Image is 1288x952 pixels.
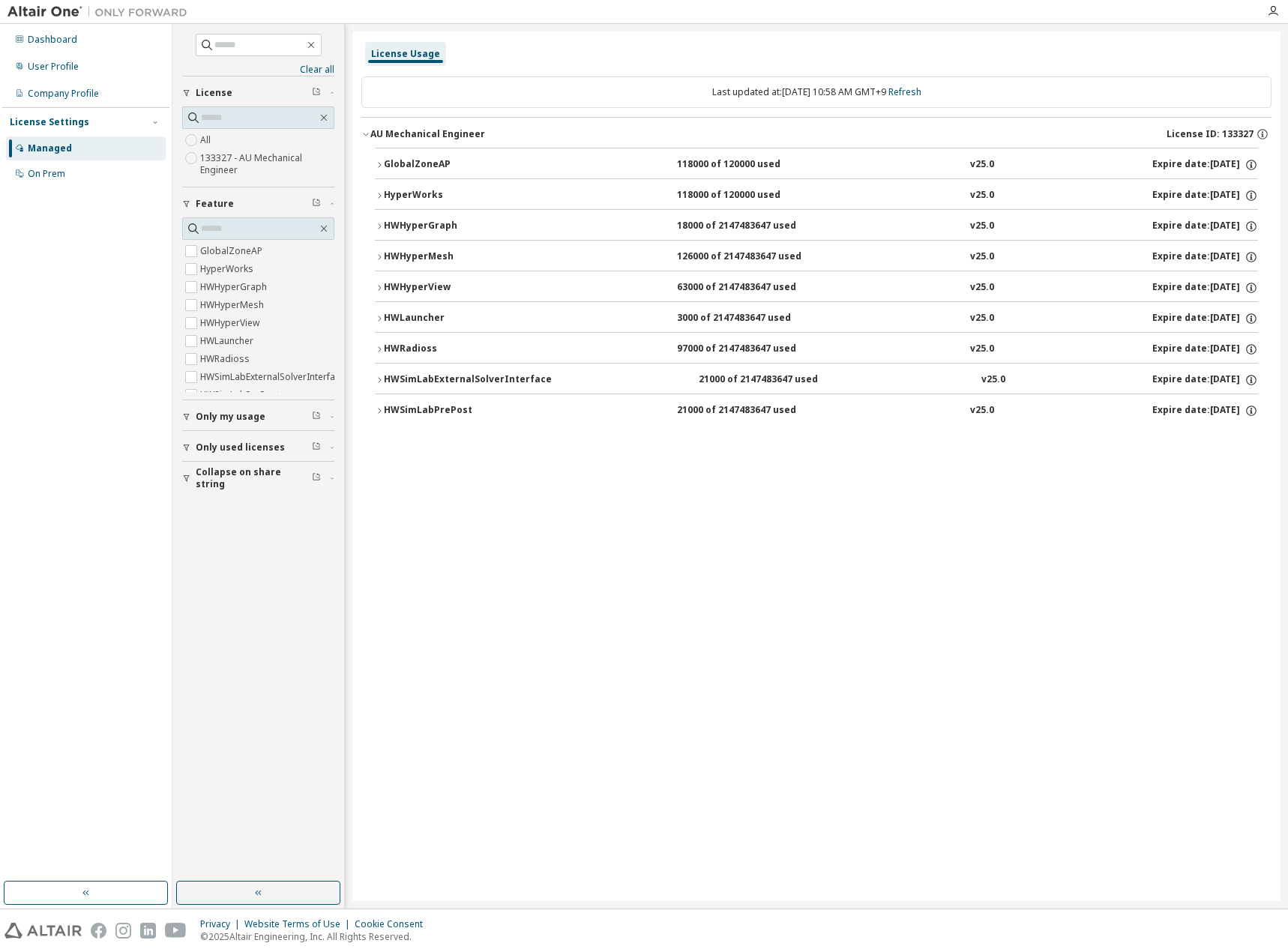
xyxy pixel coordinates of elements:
[182,431,334,464] button: Only used licenses
[677,220,812,233] div: 18000 of 2147483647 used
[4,923,82,939] img: altair_logo.svg
[970,343,994,356] div: v25.0
[28,34,77,46] div: Dashboard
[355,918,432,930] div: Cookie Consent
[384,220,519,233] div: HWHyperGraph
[970,312,994,325] div: v25.0
[244,918,355,930] div: Website Terms of Use
[981,373,1005,387] div: v25.0
[361,118,1272,151] button: AU Mechanical EngineerLicense ID: 133327
[375,210,1258,243] button: HWHyperGraph18000 of 2147483647 usedv25.0Expire date:[DATE]
[375,179,1258,212] button: HyperWorks118000 of 120000 usedv25.0Expire date:[DATE]
[165,923,187,939] img: youtube.svg
[1152,220,1258,233] div: Expire date: [DATE]
[970,220,994,233] div: v25.0
[384,404,519,418] div: HWSimLabPrePost
[384,250,519,264] div: HWHyperMesh
[970,189,994,202] div: v25.0
[1152,404,1258,418] div: Expire date: [DATE]
[677,189,812,202] div: 118000 of 120000 used
[1152,189,1258,202] div: Expire date: [DATE]
[140,923,156,939] img: linkedin.svg
[375,241,1258,274] button: HWHyperMesh126000 of 2147483647 usedv25.0Expire date:[DATE]
[196,198,234,210] span: Feature
[1152,281,1258,295] div: Expire date: [DATE]
[200,930,432,943] p: © 2025 Altair Engineering, Inc. All Rights Reserved.
[361,76,1272,108] div: Last updated at: [DATE] 10:58 AM GMT+9
[91,923,106,939] img: facebook.svg
[182,64,334,76] a: Clear all
[1152,343,1258,356] div: Expire date: [DATE]
[200,131,214,149] label: All
[10,116,89,128] div: License Settings
[312,411,321,423] span: Clear filter
[312,472,321,484] span: Clear filter
[375,302,1258,335] button: HWLauncher3000 of 2147483647 usedv25.0Expire date:[DATE]
[375,333,1258,366] button: HWRadioss97000 of 2147483647 usedv25.0Expire date:[DATE]
[375,394,1258,427] button: HWSimLabPrePost21000 of 2147483647 usedv25.0Expire date:[DATE]
[28,142,72,154] div: Managed
[1152,250,1258,264] div: Expire date: [DATE]
[200,149,334,179] label: 133327 - AU Mechanical Engineer
[371,48,440,60] div: License Usage
[182,462,334,495] button: Collapse on share string
[384,312,519,325] div: HWLauncher
[375,364,1258,397] button: HWSimLabExternalSolverInterface21000 of 2147483647 usedv25.0Expire date:[DATE]
[677,404,812,418] div: 21000 of 2147483647 used
[200,332,256,350] label: HWLauncher
[312,87,321,99] span: Clear filter
[1152,312,1258,325] div: Expire date: [DATE]
[28,88,99,100] div: Company Profile
[196,87,232,99] span: License
[970,250,994,264] div: v25.0
[182,76,334,109] button: License
[970,404,994,418] div: v25.0
[7,4,195,19] img: Altair One
[312,442,321,454] span: Clear filter
[370,128,485,140] div: AU Mechanical Engineer
[182,400,334,433] button: Only my usage
[200,350,253,368] label: HWRadioss
[200,296,267,314] label: HWHyperMesh
[384,343,519,356] div: HWRadioss
[384,189,519,202] div: HyperWorks
[28,168,65,180] div: On Prem
[677,312,812,325] div: 3000 of 2147483647 used
[196,466,312,490] span: Collapse on share string
[200,278,270,296] label: HWHyperGraph
[677,250,812,264] div: 126000 of 2147483647 used
[200,242,265,260] label: GlobalZoneAP
[1167,128,1254,140] span: License ID: 133327
[375,148,1258,181] button: GlobalZoneAP118000 of 120000 usedv25.0Expire date:[DATE]
[115,923,131,939] img: instagram.svg
[970,158,994,172] div: v25.0
[699,373,834,387] div: 21000 of 2147483647 used
[312,198,321,210] span: Clear filter
[384,373,552,387] div: HWSimLabExternalSolverInterface
[28,61,79,73] div: User Profile
[677,281,812,295] div: 63000 of 2147483647 used
[200,368,348,386] label: HWSimLabExternalSolverInterface
[200,918,244,930] div: Privacy
[384,281,519,295] div: HWHyperView
[677,158,812,172] div: 118000 of 120000 used
[970,281,994,295] div: v25.0
[1152,373,1258,387] div: Expire date: [DATE]
[888,85,921,98] a: Refresh
[200,386,283,404] label: HWSimLabPrePost
[384,158,519,172] div: GlobalZoneAP
[200,314,262,332] label: HWHyperView
[182,187,334,220] button: Feature
[677,343,812,356] div: 97000 of 2147483647 used
[200,260,256,278] label: HyperWorks
[196,411,265,423] span: Only my usage
[375,271,1258,304] button: HWHyperView63000 of 2147483647 usedv25.0Expire date:[DATE]
[196,442,285,454] span: Only used licenses
[1152,158,1258,172] div: Expire date: [DATE]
